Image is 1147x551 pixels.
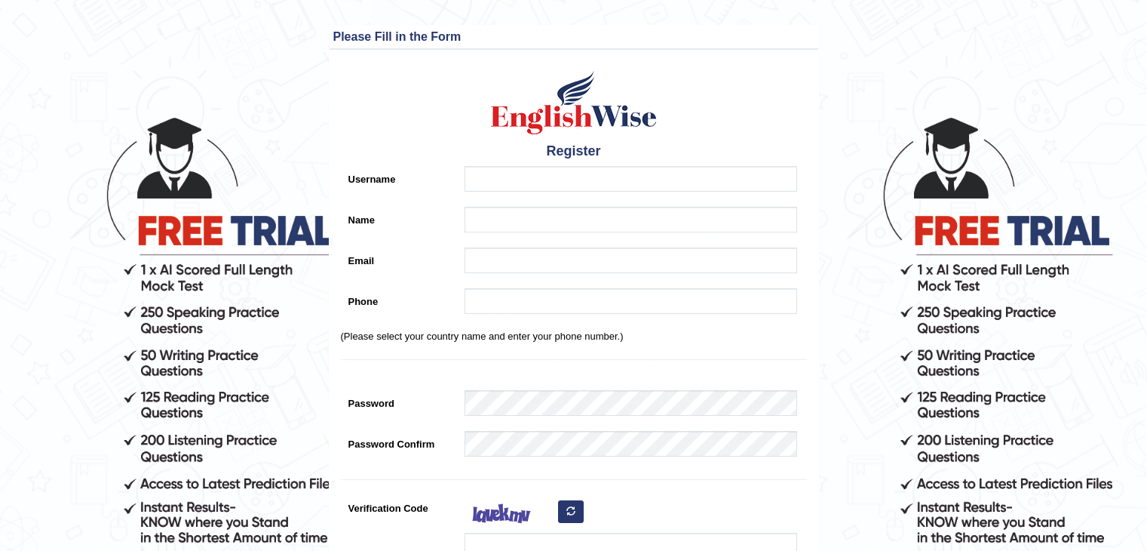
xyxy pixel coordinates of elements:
h3: Please Fill in the Form [333,30,814,44]
p: (Please select your country name and enter your phone number.) [341,329,807,343]
label: Name [341,207,458,227]
img: Logo of English Wise create a new account for intelligent practice with AI [488,69,660,137]
label: Email [341,248,458,268]
label: Password [341,390,458,411]
h4: Register [341,144,807,159]
label: Verification Code [341,495,458,516]
label: Phone [341,288,458,309]
label: Password Confirm [341,431,458,451]
label: Username [341,166,458,186]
